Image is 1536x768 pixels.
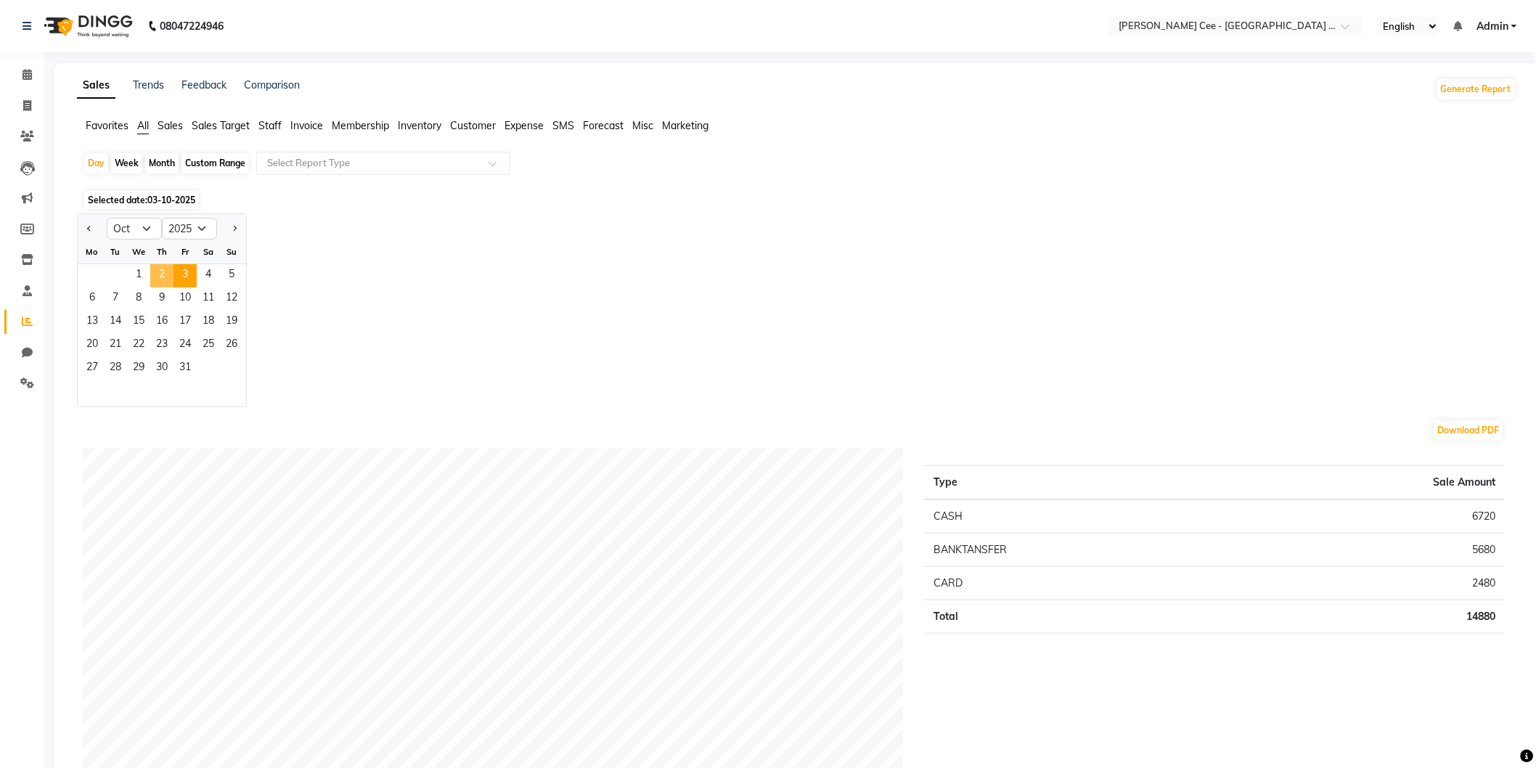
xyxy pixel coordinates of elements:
[127,287,150,311] span: 8
[197,287,220,311] div: Saturday, October 11, 2025
[133,78,164,91] a: Trends
[1233,534,1505,567] td: 5680
[147,195,195,205] span: 03-10-2025
[37,6,136,46] img: logo
[150,311,173,334] span: 16
[81,311,104,334] span: 13
[81,334,104,357] div: Monday, October 20, 2025
[173,311,197,334] div: Friday, October 17, 2025
[925,466,1233,500] th: Type
[173,357,197,380] div: Friday, October 31, 2025
[127,240,150,264] div: We
[173,240,197,264] div: Fr
[632,119,653,132] span: Misc
[150,357,173,380] div: Thursday, October 30, 2025
[220,334,243,357] div: Sunday, October 26, 2025
[925,567,1233,600] td: CARD
[504,119,544,132] span: Expense
[220,264,243,287] div: Sunday, October 5, 2025
[197,311,220,334] span: 18
[127,334,150,357] span: 22
[160,6,224,46] b: 08047224946
[81,311,104,334] div: Monday, October 13, 2025
[81,240,104,264] div: Mo
[127,287,150,311] div: Wednesday, October 8, 2025
[107,218,162,240] select: Select month
[552,119,574,132] span: SMS
[81,357,104,380] div: Monday, October 27, 2025
[127,334,150,357] div: Wednesday, October 22, 2025
[173,287,197,311] div: Friday, October 10, 2025
[220,311,243,334] div: Sunday, October 19, 2025
[77,73,115,99] a: Sales
[181,78,226,91] a: Feedback
[173,264,197,287] div: Friday, October 3, 2025
[127,264,150,287] span: 1
[220,240,243,264] div: Su
[150,287,173,311] div: Thursday, October 9, 2025
[104,287,127,311] div: Tuesday, October 7, 2025
[81,287,104,311] span: 6
[1233,466,1505,500] th: Sale Amount
[137,119,149,132] span: All
[244,78,300,91] a: Comparison
[925,600,1233,634] td: Total
[290,119,323,132] span: Invoice
[104,311,127,334] span: 14
[1233,499,1505,534] td: 6720
[220,287,243,311] span: 12
[150,334,173,357] span: 23
[173,334,197,357] div: Friday, October 24, 2025
[220,334,243,357] span: 26
[197,334,220,357] span: 25
[145,153,179,173] div: Month
[173,264,197,287] span: 3
[1437,79,1515,99] button: Generate Report
[150,264,173,287] div: Thursday, October 2, 2025
[173,311,197,334] span: 17
[104,357,127,380] div: Tuesday, October 28, 2025
[150,264,173,287] span: 2
[127,357,150,380] span: 29
[332,119,389,132] span: Membership
[197,287,220,311] span: 11
[1434,420,1503,441] button: Download PDF
[197,264,220,287] span: 4
[1476,19,1508,34] span: Admin
[229,217,240,240] button: Next month
[150,334,173,357] div: Thursday, October 23, 2025
[104,311,127,334] div: Tuesday, October 14, 2025
[181,153,249,173] div: Custom Range
[173,334,197,357] span: 24
[258,119,282,132] span: Staff
[81,287,104,311] div: Monday, October 6, 2025
[81,334,104,357] span: 20
[150,240,173,264] div: Th
[173,357,197,380] span: 31
[162,218,217,240] select: Select year
[1233,600,1505,634] td: 14880
[197,334,220,357] div: Saturday, October 25, 2025
[83,217,95,240] button: Previous month
[127,357,150,380] div: Wednesday, October 29, 2025
[150,311,173,334] div: Thursday, October 16, 2025
[173,287,197,311] span: 10
[197,311,220,334] div: Saturday, October 18, 2025
[583,119,624,132] span: Forecast
[104,240,127,264] div: Tu
[662,119,708,132] span: Marketing
[104,334,127,357] span: 21
[111,153,142,173] div: Week
[220,311,243,334] span: 19
[450,119,496,132] span: Customer
[150,287,173,311] span: 9
[925,499,1233,534] td: CASH
[84,191,199,209] span: Selected date:
[398,119,441,132] span: Inventory
[220,264,243,287] span: 5
[104,357,127,380] span: 28
[127,264,150,287] div: Wednesday, October 1, 2025
[220,287,243,311] div: Sunday, October 12, 2025
[197,264,220,287] div: Saturday, October 4, 2025
[1233,567,1505,600] td: 2480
